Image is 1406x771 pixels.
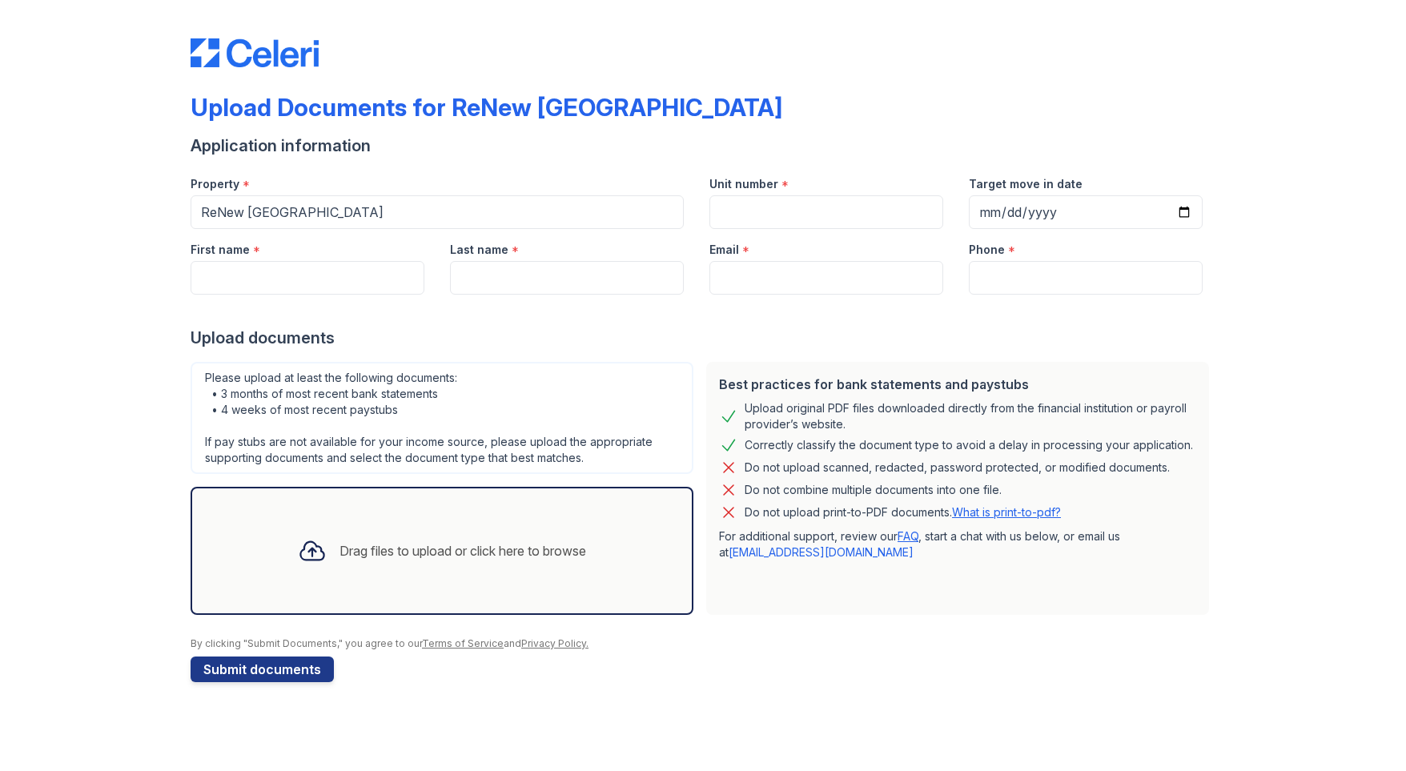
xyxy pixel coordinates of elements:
label: Unit number [709,176,778,192]
a: Privacy Policy. [521,637,589,649]
p: For additional support, review our , start a chat with us below, or email us at [719,528,1196,560]
div: By clicking "Submit Documents," you agree to our and [191,637,1215,650]
label: Email [709,242,739,258]
div: Upload original PDF files downloaded directly from the financial institution or payroll provider’... [745,400,1196,432]
label: Property [191,176,239,192]
div: Correctly classify the document type to avoid a delay in processing your application. [745,436,1193,455]
div: Do not upload scanned, redacted, password protected, or modified documents. [745,458,1170,477]
a: Terms of Service [422,637,504,649]
p: Do not upload print-to-PDF documents. [745,504,1061,520]
a: [EMAIL_ADDRESS][DOMAIN_NAME] [729,545,914,559]
div: Drag files to upload or click here to browse [339,541,586,560]
label: Last name [450,242,508,258]
img: CE_Logo_Blue-a8612792a0a2168367f1c8372b55b34899dd931a85d93a1a3d3e32e68fde9ad4.png [191,38,319,67]
div: Best practices for bank statements and paystubs [719,375,1196,394]
div: Do not combine multiple documents into one file. [745,480,1002,500]
div: Upload Documents for ReNew [GEOGRAPHIC_DATA] [191,93,782,122]
div: Application information [191,135,1215,157]
a: What is print-to-pdf? [952,505,1061,519]
label: Phone [969,242,1005,258]
div: Please upload at least the following documents: • 3 months of most recent bank statements • 4 wee... [191,362,693,474]
div: Upload documents [191,327,1215,349]
button: Submit documents [191,657,334,682]
label: First name [191,242,250,258]
a: FAQ [898,529,918,543]
label: Target move in date [969,176,1083,192]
